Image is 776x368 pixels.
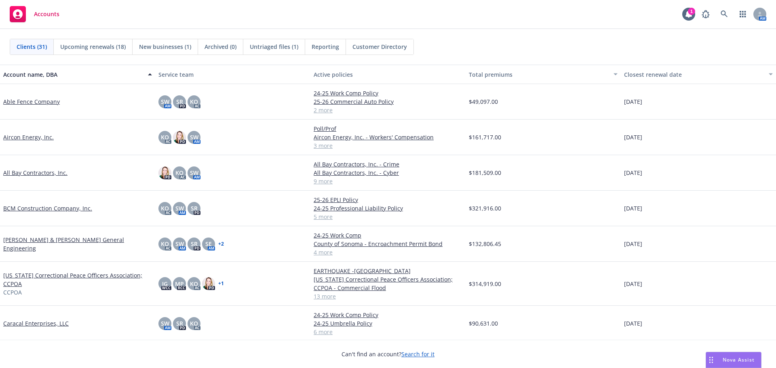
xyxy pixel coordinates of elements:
a: + 2 [218,242,224,246]
span: SW [175,204,184,212]
span: Nova Assist [723,356,755,363]
a: Aircon Energy, Inc. [3,133,54,141]
span: Accounts [34,11,59,17]
button: Closest renewal date [621,65,776,84]
span: SR [176,97,183,106]
button: Total premiums [466,65,621,84]
span: SR [191,204,198,212]
span: Upcoming renewals (18) [60,42,126,51]
span: Untriaged files (1) [250,42,298,51]
span: [DATE] [624,280,642,288]
span: [DATE] [624,319,642,328]
span: Archived (0) [205,42,236,51]
a: Aircon Energy, Inc. - Workers' Compensation [314,133,462,141]
span: [DATE] [624,168,642,177]
span: MP [175,280,184,288]
a: EARTHQUAKE -[GEOGRAPHIC_DATA] [314,267,462,275]
a: 4 more [314,248,462,257]
span: [DATE] [624,97,642,106]
span: [DATE] [624,133,642,141]
a: 24-25 Work Comp Policy [314,89,462,97]
a: All Bay Contractors, Inc. - Cyber [314,168,462,177]
a: Poll/Prof [314,124,462,133]
span: KO [161,204,169,212]
button: Nova Assist [706,352,761,368]
span: $49,097.00 [469,97,498,106]
span: KO [161,133,169,141]
span: SR [191,240,198,248]
span: KO [190,97,198,106]
a: All Bay Contractors, Inc. - Crime [314,160,462,168]
a: 13 more [314,292,462,301]
span: Reporting [312,42,339,51]
span: SE [205,240,212,248]
span: KO [190,280,198,288]
div: 1 [688,8,695,15]
div: Total premiums [469,70,609,79]
span: $90,631.00 [469,319,498,328]
span: SW [190,168,198,177]
span: JG [162,280,168,288]
span: Clients (31) [17,42,47,51]
span: SW [161,97,169,106]
span: CCPOA [3,288,22,297]
a: [US_STATE] Correctional Peace Officers Association; CCPOA [3,271,152,288]
a: 25-26 EPLI Policy [314,196,462,204]
span: [DATE] [624,204,642,212]
div: Active policies [314,70,462,79]
a: Search [716,6,732,22]
a: Report a Bug [698,6,714,22]
div: Closest renewal date [624,70,764,79]
a: 25-26 Commercial Auto Policy [314,97,462,106]
a: County of Sonoma - Encroachment Permit Bond [314,240,462,248]
span: [DATE] [624,240,642,248]
span: $161,717.00 [469,133,501,141]
a: 9 more [314,177,462,185]
a: Accounts [6,3,63,25]
span: $321,916.00 [469,204,501,212]
a: [PERSON_NAME] & [PERSON_NAME] General Engineering [3,236,152,252]
a: Able Fence Company [3,97,60,106]
span: Can't find an account? [342,350,434,358]
a: BCM Construction Company, Inc. [3,204,92,212]
img: photo [158,166,171,179]
a: 6 more [314,328,462,336]
span: SW [161,319,169,328]
span: KO [161,240,169,248]
span: New businesses (1) [139,42,191,51]
button: Active policies [310,65,466,84]
a: Caracal Enterprises, LLC [3,319,69,328]
span: SW [175,240,184,248]
img: photo [202,277,215,290]
span: SW [190,133,198,141]
button: Service team [155,65,310,84]
a: 5 more [314,212,462,221]
div: Service team [158,70,307,79]
a: 24-25 Work Comp [314,231,462,240]
a: 2 more [314,106,462,114]
div: Account name, DBA [3,70,143,79]
span: $314,919.00 [469,280,501,288]
span: KO [190,319,198,328]
a: All Bay Contractors, Inc. [3,168,67,177]
a: Search for it [401,350,434,358]
a: 3 more [314,141,462,150]
span: Customer Directory [352,42,407,51]
span: KO [175,168,183,177]
img: photo [173,131,186,144]
a: 24-25 Work Comp Policy [314,311,462,319]
span: $181,509.00 [469,168,501,177]
a: Switch app [735,6,751,22]
a: 24-25 Professional Liability Policy [314,204,462,212]
a: + 1 [218,281,224,286]
a: [US_STATE] Correctional Peace Officers Association; CCPOA - Commercial Flood [314,275,462,292]
a: 24-25 Umbrella Policy [314,319,462,328]
span: $132,806.45 [469,240,501,248]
